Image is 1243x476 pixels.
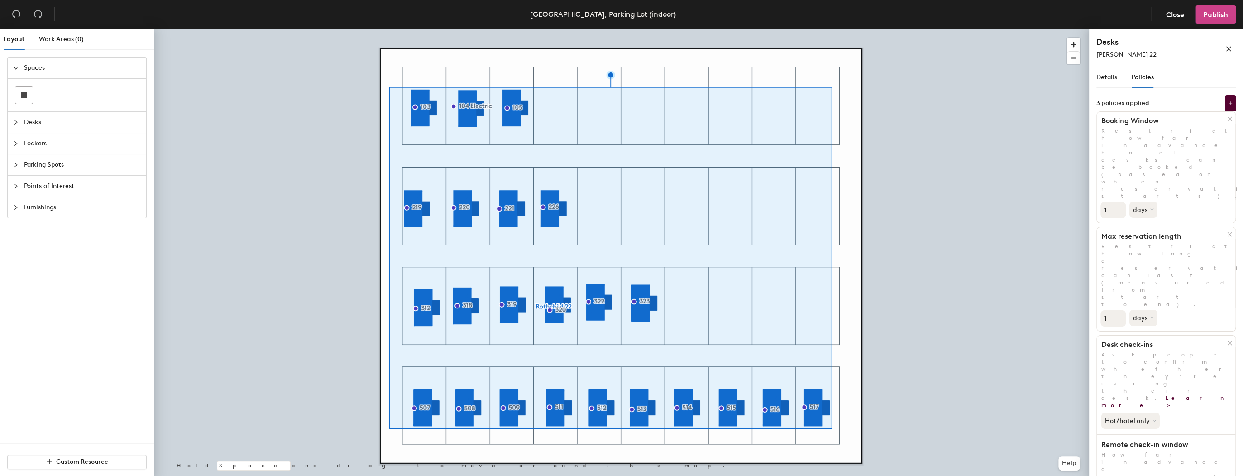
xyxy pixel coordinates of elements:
[1101,395,1229,409] a: Learn more >
[7,5,25,24] button: Undo (⌘ + Z)
[1132,73,1154,81] span: Policies
[1225,46,1232,52] span: close
[1097,243,1235,308] p: Restrict how long a reservation can last (measured from start to end).
[1129,310,1157,326] button: days
[39,35,84,43] span: Work Areas (0)
[1166,10,1184,19] span: Close
[13,162,19,168] span: collapsed
[7,455,147,469] button: Custom Resource
[13,183,19,189] span: collapsed
[1195,5,1236,24] button: Publish
[1097,127,1235,200] p: Restrict how far in advance hotel desks can be booked (based on when reservation starts).
[24,176,141,197] span: Points of Interest
[29,5,47,24] button: Redo (⌘ + ⇧ + Z)
[530,9,676,20] div: [GEOGRAPHIC_DATA], Parking Lot (indoor)
[1096,36,1196,48] h4: Desks
[1097,232,1227,241] h1: Max reservation length
[1096,100,1149,107] div: 3 policies applied
[13,205,19,210] span: collapsed
[24,133,141,154] span: Lockers
[13,141,19,146] span: collapsed
[12,10,21,19] span: undo
[56,458,108,466] span: Custom Resource
[1129,202,1157,218] button: days
[24,154,141,175] span: Parking Spots
[1101,413,1160,429] button: Hot/hotel only
[24,197,141,218] span: Furnishings
[1203,10,1228,19] span: Publish
[1096,51,1157,58] span: [PERSON_NAME] 22
[13,65,19,71] span: expanded
[4,35,24,43] span: Layout
[1097,440,1227,449] h1: Remote check-in window
[1097,116,1227,125] h1: Booking Window
[24,112,141,133] span: Desks
[1101,351,1238,409] span: Ask people to confirm whether they’re using their desk.
[1058,456,1080,471] button: Help
[1097,340,1227,349] h1: Desk check-ins
[24,58,141,78] span: Spaces
[1096,73,1117,81] span: Details
[13,120,19,125] span: collapsed
[1158,5,1192,24] button: Close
